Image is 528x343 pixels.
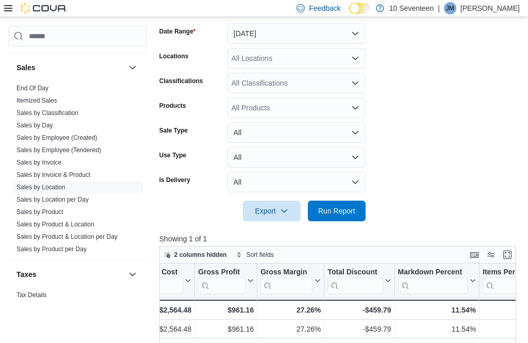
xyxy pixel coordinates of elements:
[198,304,254,316] div: $961.16
[8,289,147,318] div: Taxes
[159,77,203,85] label: Classifications
[198,268,245,277] div: Gross Profit
[16,184,65,191] a: Sales by Location
[308,201,366,221] button: Run Report
[16,159,61,166] a: Sales by Invoice
[16,233,118,240] a: Sales by Product & Location per Day
[246,251,274,259] span: Sort fields
[16,62,36,73] h3: Sales
[16,109,78,117] a: Sales by Classification
[389,2,434,14] p: 10 Seventeen
[143,268,191,294] button: Total Cost
[398,323,475,335] div: 11.54%
[351,79,359,87] button: Open list of options
[16,62,124,73] button: Sales
[327,323,391,335] div: -$459.79
[327,304,391,316] div: -$459.79
[227,23,366,44] button: [DATE]
[16,146,101,154] a: Sales by Employee (Tendered)
[160,249,231,261] button: 2 columns hidden
[143,268,183,277] div: Total Cost
[318,206,355,216] span: Run Report
[260,304,321,316] div: 27.26%
[16,171,90,178] a: Sales by Invoice & Product
[227,172,366,192] button: All
[159,234,520,244] p: Showing 1 of 1
[126,61,139,74] button: Sales
[446,2,454,14] span: JM
[260,268,312,277] div: Gross Margin
[198,268,245,294] div: Gross Profit
[327,268,391,294] button: Total Discount
[438,2,440,14] p: |
[227,122,366,143] button: All
[349,3,371,14] input: Dark Mode
[351,54,359,62] button: Open list of options
[8,82,147,259] div: Sales
[16,221,94,228] a: Sales by Product & Location
[227,147,366,168] button: All
[501,249,514,261] button: Enter fullscreen
[260,268,321,294] button: Gross Margin
[260,268,312,294] div: Gross Margin
[398,268,467,294] div: Markdown Percent
[327,268,383,277] div: Total Discount
[398,268,475,294] button: Markdown Percent
[398,304,475,316] div: 11.54%
[249,201,294,221] span: Export
[143,268,183,294] div: Total Cost
[243,201,301,221] button: Export
[468,249,481,261] button: Keyboard shortcuts
[159,102,186,110] label: Products
[16,269,124,280] button: Taxes
[16,196,89,203] a: Sales by Location per Day
[198,268,254,294] button: Gross Profit
[351,104,359,112] button: Open list of options
[159,176,190,184] label: Is Delivery
[159,27,196,36] label: Date Range
[260,323,321,335] div: 27.26%
[398,268,467,277] div: Markdown Percent
[143,304,191,316] div: $2,564.48
[159,52,189,60] label: Locations
[21,3,67,13] img: Cova
[126,268,139,281] button: Taxes
[16,269,37,280] h3: Taxes
[198,323,254,335] div: $961.16
[174,251,227,259] span: 2 columns hidden
[444,2,456,14] div: Jeremy Mead
[16,246,87,253] a: Sales by Product per Day
[16,291,47,299] a: Tax Details
[309,3,340,13] span: Feedback
[16,122,53,129] a: Sales by Day
[327,268,383,294] div: Total Discount
[485,249,497,261] button: Display options
[16,134,97,141] a: Sales by Employee (Created)
[16,97,57,104] a: Itemized Sales
[143,323,191,335] div: $2,564.48
[16,85,48,92] a: End Of Day
[159,151,186,159] label: Use Type
[159,126,188,135] label: Sale Type
[460,2,520,14] p: [PERSON_NAME]
[16,208,63,216] a: Sales by Product
[232,249,278,261] button: Sort fields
